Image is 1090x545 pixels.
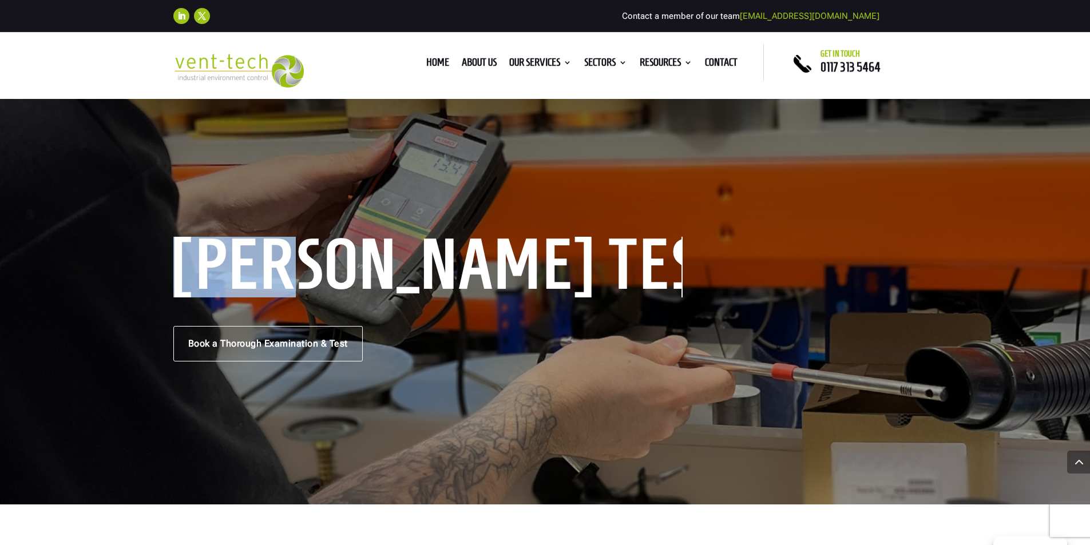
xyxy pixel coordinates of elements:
a: Follow on LinkedIn [173,8,189,24]
a: Home [426,58,449,71]
a: About us [462,58,497,71]
a: Sectors [584,58,627,71]
span: Contact a member of our team [622,11,879,21]
span: Get in touch [821,49,860,58]
a: Resources [640,58,692,71]
a: Contact [705,58,738,71]
h1: [PERSON_NAME] Testing [173,237,683,297]
a: [EMAIL_ADDRESS][DOMAIN_NAME] [740,11,879,21]
a: 0117 313 5464 [821,60,881,74]
a: Follow on X [194,8,210,24]
img: 2023-09-27T08_35_16.549ZVENT-TECH---Clear-background [173,54,304,87]
a: Book a Thorough Examination & Test [173,326,363,361]
a: Our Services [509,58,572,71]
